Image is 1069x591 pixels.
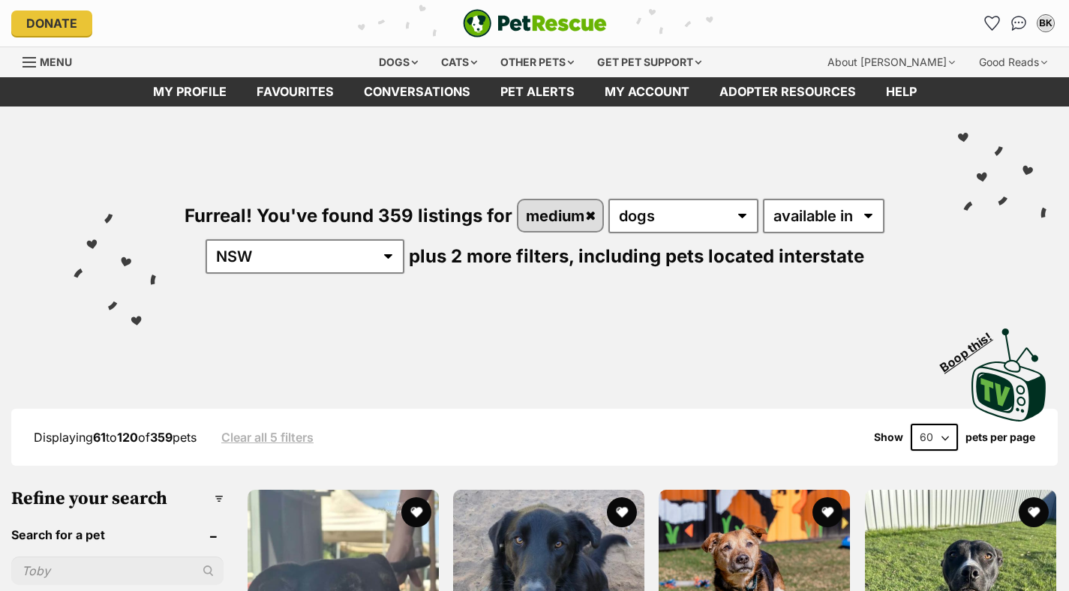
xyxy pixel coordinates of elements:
span: including pets located interstate [578,245,864,267]
a: Boop this! [971,315,1046,424]
span: Displaying to of pets [34,430,197,445]
div: BK [1038,16,1053,31]
strong: 61 [93,430,106,445]
img: chat-41dd97257d64d25036548639549fe6c8038ab92f7586957e7f3b1b290dea8141.svg [1011,16,1027,31]
a: Clear all 5 filters [221,430,314,444]
h3: Refine your search [11,488,224,509]
strong: 359 [150,430,173,445]
button: favourite [813,497,843,527]
span: Boop this! [938,320,1007,374]
img: logo-e224e6f780fb5917bec1dbf3a21bbac754714ae5b6737aabdf751b685950b380.svg [463,9,607,37]
button: My account [1034,11,1058,35]
button: favourite [607,497,637,527]
a: Adopter resources [704,77,871,106]
a: medium [518,200,602,231]
button: favourite [401,497,431,527]
a: Donate [11,10,92,36]
a: PetRescue [463,9,607,37]
img: PetRescue TV logo [971,328,1046,421]
div: Get pet support [587,47,712,77]
a: Conversations [1007,11,1031,35]
div: Good Reads [968,47,1058,77]
div: About [PERSON_NAME] [817,47,965,77]
a: Favourites [242,77,349,106]
label: pets per page [965,431,1035,443]
span: Menu [40,55,72,68]
a: conversations [349,77,485,106]
input: Toby [11,556,224,585]
span: plus 2 more filters, [409,245,574,267]
a: Menu [23,47,83,74]
a: Pet alerts [485,77,590,106]
span: Show [874,431,903,443]
a: My profile [138,77,242,106]
a: My account [590,77,704,106]
header: Search for a pet [11,528,224,541]
ul: Account quick links [980,11,1058,35]
div: Cats [431,47,488,77]
a: Help [871,77,932,106]
div: Other pets [490,47,584,77]
a: Favourites [980,11,1004,35]
div: Dogs [368,47,428,77]
button: favourite [1019,497,1049,527]
strong: 120 [117,430,138,445]
span: Furreal! You've found 359 listings for [185,205,512,226]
